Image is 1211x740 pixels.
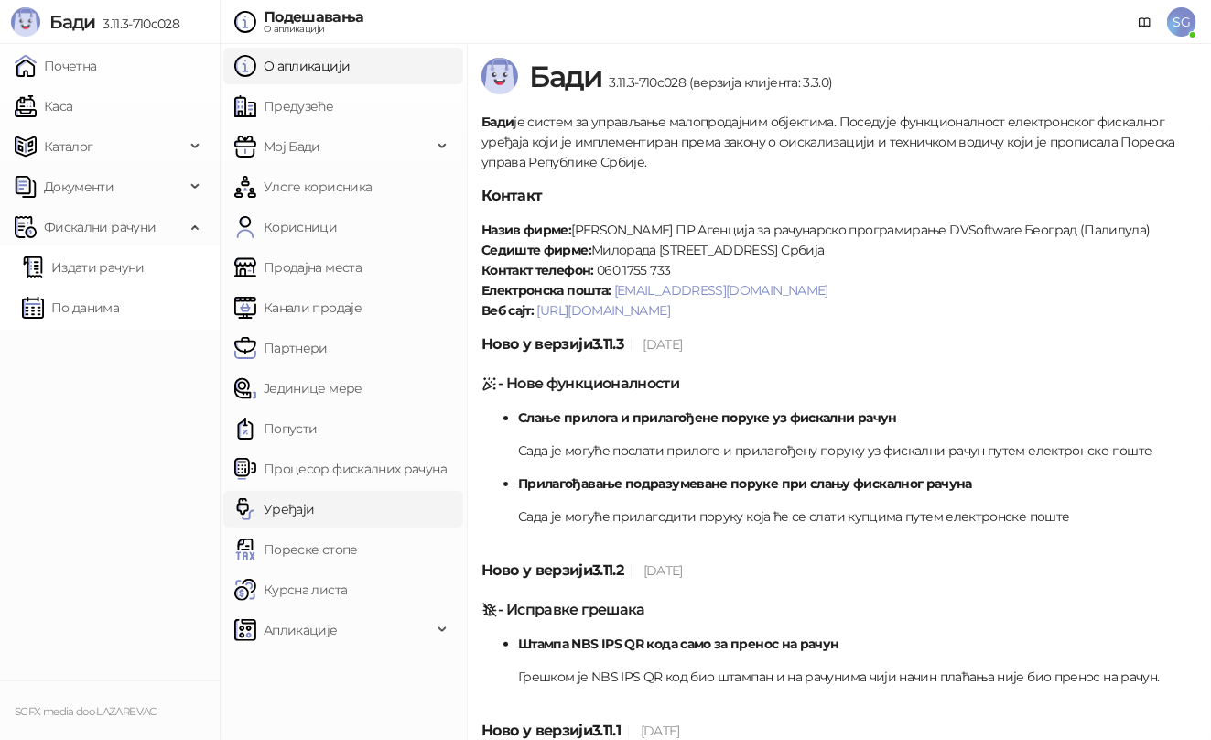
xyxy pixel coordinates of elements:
a: Пореске стопе [234,531,358,568]
p: Сада је могуће прилагодити поруку која ће се слати купцима путем електронске поште [518,506,1196,527]
strong: Електронска пошта: [481,282,611,299]
span: 3.11.3-710c028 [95,16,179,32]
a: Каса [15,88,72,125]
a: Курсна листа [234,571,347,608]
strong: Веб сајт: [481,302,534,319]
a: Корисници [234,209,337,245]
span: Фискални рачуни [44,209,156,245]
strong: Бади [481,114,514,130]
p: Сада је могуће послати прилоге и прилагођену поруку уз фискални рачун путем електронске поште [518,441,1196,461]
a: Попусти [234,410,318,447]
a: О апликацији [234,48,350,84]
a: Документација [1130,7,1160,37]
h5: - Исправке грешака [481,599,1196,621]
div: Подешавања [264,10,364,25]
a: Предузеће [234,88,333,125]
p: Грешком је NBS IPS QR код био штампан и на рачунима чији начин плаћања није био пренос на рачун. [518,667,1196,687]
span: Бади [49,11,95,33]
span: 3.11.3-710c028 (верзија клијента: 3.3.0) [601,74,832,91]
h5: Ново у верзији 3.11.2 [481,560,1196,582]
strong: Седиште фирме: [481,242,591,258]
span: Документи [44,169,114,205]
span: Мој Бади [264,128,320,165]
a: Процесор фискалних рачуна [234,451,447,487]
strong: Контакт телефон: [481,262,594,278]
a: Канали продаје [234,289,362,326]
strong: Слање прилога и прилагођене поруке уз фискални рачун [518,409,897,426]
img: Logo [11,7,40,37]
a: Улоге корисника [234,169,372,205]
small: SGFX media doo LAZAREVAC [15,705,157,718]
a: [EMAIL_ADDRESS][DOMAIN_NAME] [614,282,828,299]
span: Апликације [264,612,338,648]
span: Бади [529,59,601,94]
a: Почетна [15,48,97,84]
span: [DATE] [643,336,683,353]
strong: Прилагођавање подразумеване поруке при слању фискалног рачуна [518,475,972,492]
a: Издати рачуни [22,249,145,286]
span: Каталог [44,128,93,165]
div: О апликацији [264,25,364,34]
h5: Контакт [481,185,1196,207]
span: SG [1167,7,1196,37]
h5: Ново у верзији 3.11.3 [481,333,1196,355]
span: [DATE] [643,562,683,579]
strong: Штампа NBS IPS QR кода само за пренос на рачун [518,636,839,652]
strong: Назив фирме: [481,222,571,238]
a: Јединице мере [234,370,362,407]
a: Партнери [234,330,328,366]
a: Уређаји [234,491,315,528]
span: [DATE] [641,723,680,739]
a: По данима [22,289,119,326]
img: Logo [481,58,518,94]
p: [PERSON_NAME] ПР Агенција за рачунарско програмирање DVSoftware Београд (Палилула) Милорада [STRE... [481,220,1196,321]
p: је систем за управљање малопродајним објектима. Поседује функционалност електронског фискалног ур... [481,112,1196,172]
h5: - Нове функционалности [481,373,1196,395]
a: [URL][DOMAIN_NAME] [537,302,670,319]
a: Продајна места [234,249,362,286]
